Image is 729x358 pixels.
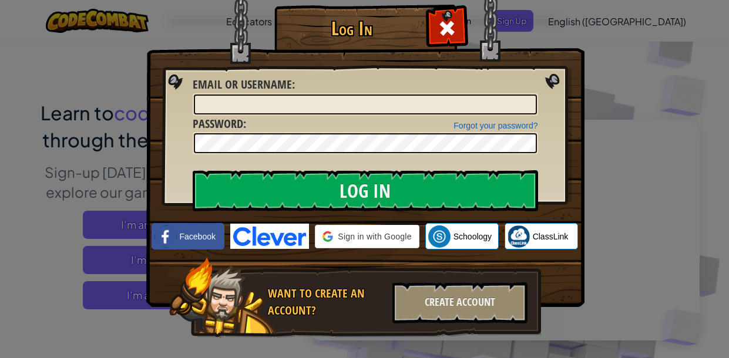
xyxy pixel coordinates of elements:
span: Email or Username [193,76,292,92]
img: schoology.png [428,225,451,248]
h1: Log In [277,18,427,39]
div: Sign in with Google [315,225,419,248]
div: Create Account [392,282,528,323]
input: Log In [193,170,538,211]
img: clever-logo-blue.png [230,224,309,249]
span: Facebook [180,231,216,242]
label: : [193,116,246,133]
span: Schoology [453,231,492,242]
img: facebook_small.png [154,225,177,248]
div: Want to create an account? [268,285,385,319]
label: : [193,76,295,93]
span: Password [193,116,243,131]
span: ClassLink [533,231,569,242]
span: Sign in with Google [338,231,411,242]
a: Forgot your password? [453,121,537,130]
img: classlink-logo-small.png [508,225,530,248]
